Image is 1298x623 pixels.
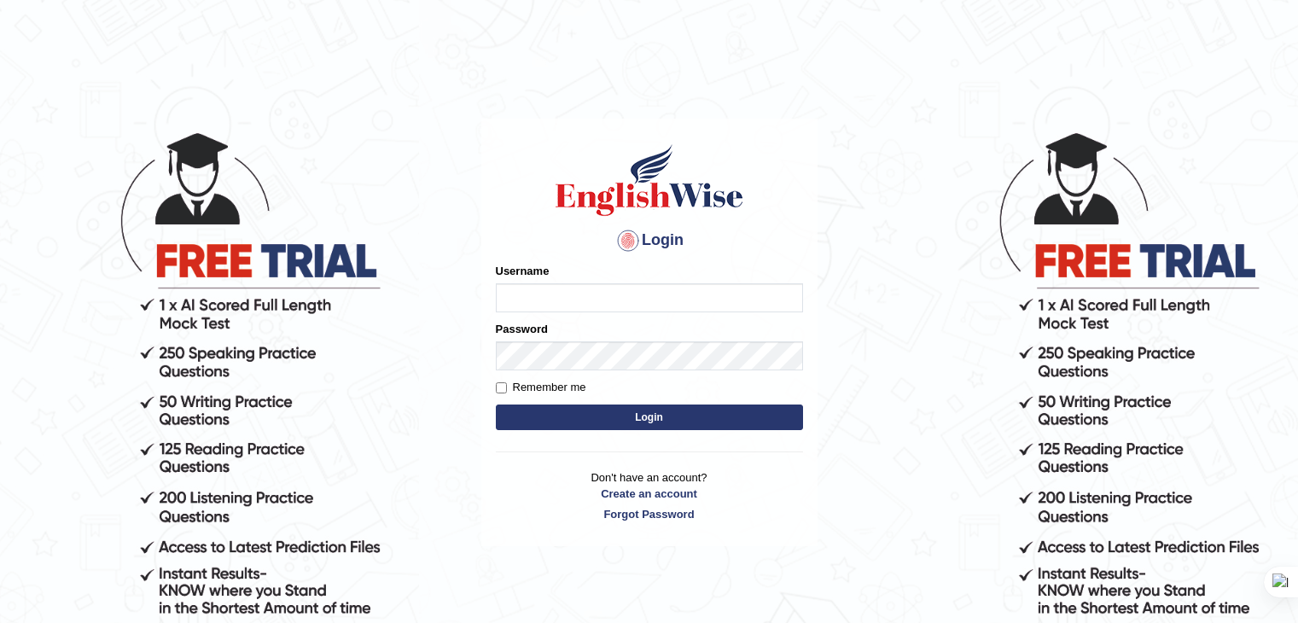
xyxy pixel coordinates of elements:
h4: Login [496,227,803,254]
label: Password [496,321,548,337]
a: Create an account [496,486,803,502]
button: Login [496,405,803,430]
input: Remember me [496,382,507,393]
a: Forgot Password [496,506,803,522]
img: Logo of English Wise sign in for intelligent practice with AI [552,142,747,218]
p: Don't have an account? [496,469,803,522]
label: Remember me [496,379,586,396]
label: Username [496,263,550,279]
